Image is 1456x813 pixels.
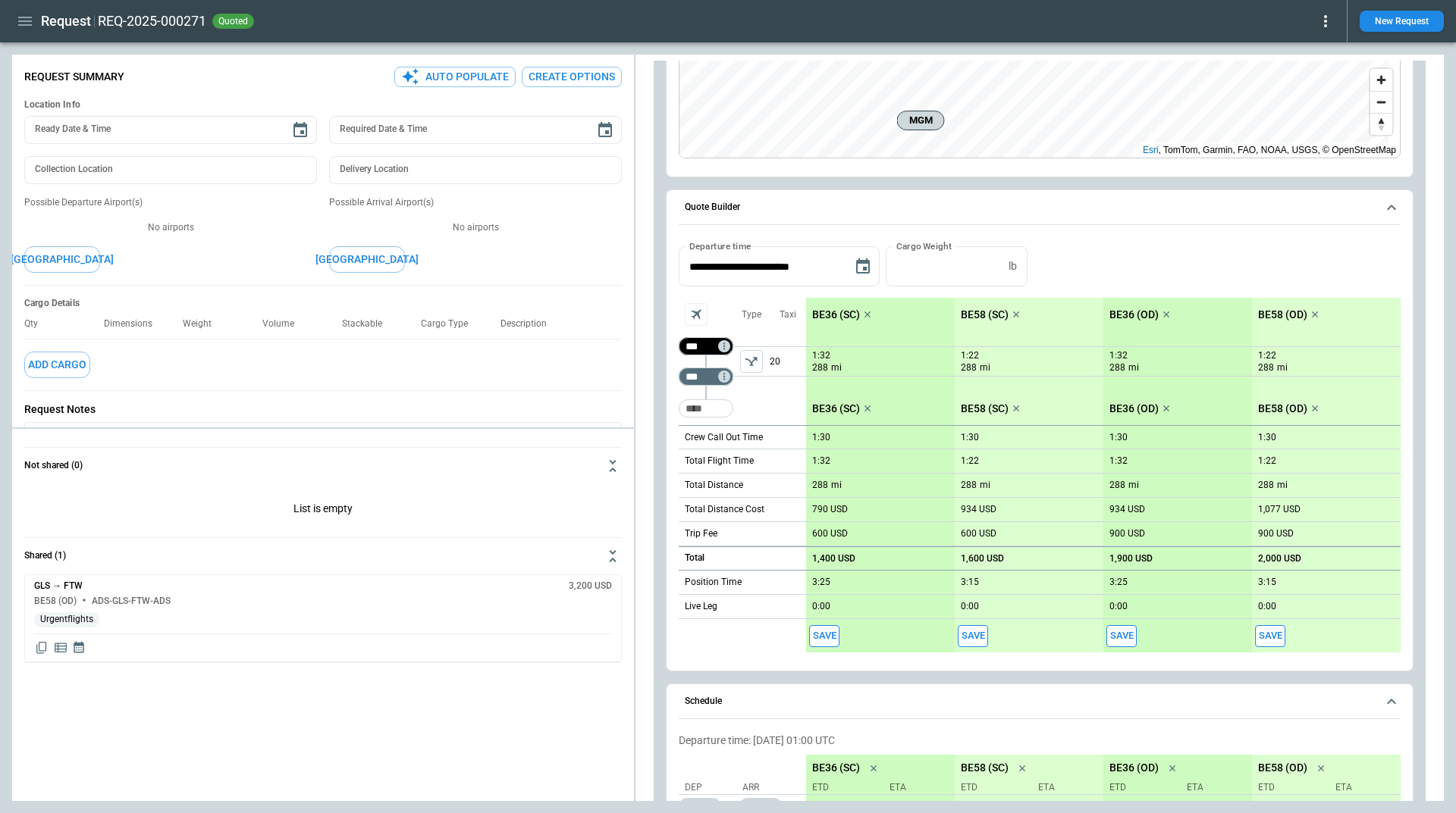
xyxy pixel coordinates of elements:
[812,361,828,374] p: 288
[41,12,91,30] h1: Request
[1109,781,1175,794] p: ETD
[1109,402,1159,415] p: BE36 (OD)
[24,298,622,309] h6: Cargo Details
[1370,91,1392,113] button: Zoom out
[961,480,977,491] p: 288
[685,553,704,563] h6: Total
[1255,625,1285,647] button: Save
[1109,601,1128,612] p: 0:00
[740,350,763,373] span: Type of sector
[1258,601,1276,612] p: 0:00
[904,113,938,128] span: MGM
[72,640,86,655] span: Display quote schedule
[1109,350,1128,361] p: 1:32
[742,308,761,321] p: Type
[1109,308,1159,321] p: BE36 (OD)
[329,246,405,273] button: [GEOGRAPHIC_DATA]
[980,479,990,492] p: mi
[679,734,1401,747] p: Departure time: [DATE] 01:00 UTC
[742,781,795,794] p: Arr
[961,308,1009,321] p: BE58 (SC)
[812,577,830,588] p: 3:25
[24,352,90,378] button: Add Cargo
[24,448,622,484] button: Not shared (0)
[685,503,764,516] p: Total Distance Cost
[685,202,740,212] h6: Quote Builder
[812,504,848,515] p: 790 USD
[329,221,622,234] p: No airports
[24,461,83,471] h6: Not shared (0)
[685,600,717,613] p: Live Leg
[1109,553,1153,564] p: 1,900 USD
[1128,479,1139,492] p: mi
[24,538,622,574] button: Shared (1)
[679,399,733,417] div: Too short
[590,115,620,145] button: Choose date
[812,350,830,361] p: 1:32
[958,625,988,647] button: Save
[24,403,622,416] p: Request Notes
[812,402,860,415] p: BE36 (SC)
[809,625,839,647] button: Save
[500,318,559,330] p: Description
[1370,69,1392,91] button: Zoom in
[831,479,842,492] p: mi
[1258,480,1274,491] p: 288
[329,196,622,209] p: Possible Arrival Airport(s)
[961,361,977,374] p: 288
[1106,625,1137,647] span: Save this aircraft quote and copy details to clipboard
[1109,480,1125,491] p: 288
[1109,761,1159,774] p: BE36 (OD)
[24,196,317,209] p: Possible Departure Airport(s)
[812,601,830,612] p: 0:00
[1106,625,1137,647] button: Save
[812,432,830,443] p: 1:30
[1032,781,1097,794] p: ETA
[961,601,979,612] p: 0:00
[24,246,100,273] button: [GEOGRAPHIC_DATA]
[812,528,848,539] p: 600 USD
[1258,402,1307,415] p: BE58 (OD)
[24,70,124,83] p: Request Summary
[34,596,77,606] h6: BE58 (OD)
[812,761,860,774] p: BE36 (SC)
[685,576,742,589] p: Position Time
[285,115,315,145] button: Choose date
[1258,455,1276,467] p: 1:22
[812,553,855,564] p: 1,400 USD
[53,640,68,655] span: Display detailed quote content
[262,318,306,330] p: Volume
[685,781,738,794] p: Dep
[215,16,251,27] span: quoted
[1329,801,1401,812] p: 09/12/2025
[24,99,622,111] h6: Location Info
[1370,113,1392,135] button: Reset bearing to north
[24,221,317,234] p: No airports
[1277,479,1288,492] p: mi
[685,431,763,444] p: Crew Call Out Time
[685,527,717,540] p: Trip Fee
[848,252,878,282] button: Choose date, selected date is Sep 11, 2025
[961,455,979,467] p: 1:22
[1181,801,1252,812] p: 09/12/2025
[809,625,839,647] span: Save this aircraft quote and copy details to clipboard
[421,318,480,330] p: Cargo Type
[831,361,842,374] p: mi
[883,781,949,794] p: ETA
[740,350,763,373] button: left aligned
[1109,455,1128,467] p: 1:32
[770,347,806,376] p: 20
[24,574,622,662] div: Not shared (0)
[961,504,996,515] p: 934 USD
[679,367,733,386] div: Too short
[1252,801,1323,812] p: 09/12/2025
[394,67,516,87] button: Auto Populate
[24,484,622,537] div: Not shared (0)
[806,298,1401,652] div: scrollable content
[24,551,66,561] h6: Shared (1)
[34,581,83,591] h6: GLS → FTW
[1255,625,1285,647] span: Save this aircraft quote and copy details to clipboard
[24,318,50,330] p: Qty
[1258,308,1307,321] p: BE58 (OD)
[569,581,612,591] h6: 3,200 USD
